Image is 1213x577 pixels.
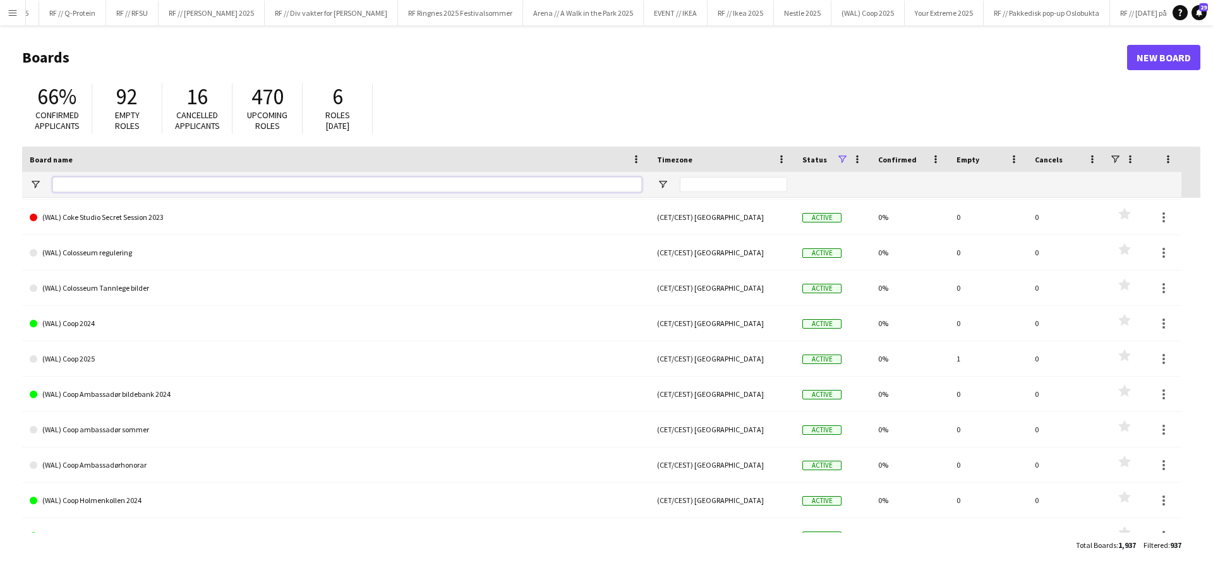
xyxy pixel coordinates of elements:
div: 0% [871,270,949,305]
div: 0% [871,412,949,447]
a: New Board [1127,45,1200,70]
input: Timezone Filter Input [680,177,787,192]
span: 92 [116,83,138,111]
span: 470 [251,83,284,111]
a: (WAL) Coop ambassadør sommer [30,412,642,447]
a: (WAL) Coop Holmenkollen 2024 [30,483,642,518]
div: 0 [949,518,1027,553]
div: 0% [871,235,949,270]
a: (WAL) Colosseum regulering [30,235,642,270]
div: (CET/CEST) [GEOGRAPHIC_DATA] [649,235,795,270]
a: (WAL) Coop Ambassadørhonorar [30,447,642,483]
span: Status [802,155,827,164]
div: 0 [1027,412,1106,447]
div: (CET/CEST) [GEOGRAPHIC_DATA] [649,483,795,518]
div: (CET/CEST) [GEOGRAPHIC_DATA] [649,200,795,234]
span: Total Boards [1076,540,1116,550]
span: Active [802,213,842,222]
button: (WAL) Coop 2025 [831,1,905,25]
a: (WAL) Coop 2025 [30,341,642,377]
div: 0 [1027,341,1106,376]
div: (CET/CEST) [GEOGRAPHIC_DATA] [649,270,795,305]
a: (WAL) Coop Ambassadør bildebank 2024 [30,377,642,412]
span: 66% [37,83,76,111]
span: Active [802,284,842,293]
div: 0 [949,270,1027,305]
div: 0 [949,483,1027,518]
div: 0 [949,200,1027,234]
div: 1 [949,341,1027,376]
div: : [1076,533,1136,557]
button: RF // RFSU [106,1,159,25]
span: Cancelled applicants [175,109,220,131]
div: 0 [1027,270,1106,305]
button: RF // Pakkedisk pop-up Oslobukta [984,1,1110,25]
div: 0 [949,377,1027,411]
div: 0% [871,306,949,341]
div: 0 [1027,235,1106,270]
div: 0 [949,235,1027,270]
div: (CET/CEST) [GEOGRAPHIC_DATA] [649,412,795,447]
span: 6 [332,83,343,111]
button: RF // Ikea 2025 [708,1,774,25]
button: Arena // A Walk in the Park 2025 [523,1,644,25]
span: Filtered [1144,540,1168,550]
div: 0 [949,306,1027,341]
div: 0% [871,341,949,376]
div: 0 [1027,483,1106,518]
button: RF // [PERSON_NAME] 2025 [159,1,265,25]
span: Active [802,461,842,470]
span: Cancels [1035,155,1063,164]
div: 0 [949,447,1027,482]
div: (CET/CEST) [GEOGRAPHIC_DATA] [649,341,795,376]
input: Board name Filter Input [52,177,642,192]
div: 0% [871,200,949,234]
div: (CET/CEST) [GEOGRAPHIC_DATA] [649,377,795,411]
div: (CET/CEST) [GEOGRAPHIC_DATA] [649,306,795,341]
span: Empty [957,155,979,164]
button: RF Ringnes 2025 Festivalsommer [398,1,523,25]
span: 16 [186,83,208,111]
span: Active [802,319,842,329]
button: Nestle 2025 [774,1,831,25]
button: RF // [DATE] på CC-vest [1110,1,1204,25]
span: Active [802,496,842,506]
a: (WAL) Coke Studio Secret Session 2023 [30,200,642,235]
div: 0 [1027,306,1106,341]
div: 0 [1027,377,1106,411]
span: Confirmed applicants [35,109,80,131]
div: 0 [1027,200,1106,234]
button: Open Filter Menu [30,179,41,190]
a: 29 [1192,5,1207,20]
span: Empty roles [115,109,140,131]
h1: Boards [22,48,1127,67]
span: Board name [30,155,73,164]
div: (CET/CEST) [GEOGRAPHIC_DATA] [649,518,795,553]
button: EVENT // IKEA [644,1,708,25]
span: Active [802,390,842,399]
span: Confirmed [878,155,917,164]
div: 0% [871,447,949,482]
span: Active [802,248,842,258]
span: Upcoming roles [247,109,287,131]
a: (WAL) Coop MME 2024 - Ambassadørutbetaling [30,518,642,554]
span: Active [802,355,842,364]
span: 937 [1170,540,1181,550]
span: Active [802,531,842,541]
span: Timezone [657,155,692,164]
div: 0% [871,518,949,553]
div: 0 [1027,518,1106,553]
span: 29 [1199,3,1208,11]
div: 0 [949,412,1027,447]
span: Active [802,425,842,435]
div: 0 [1027,447,1106,482]
button: RF // Q-Protein [39,1,106,25]
span: 1,937 [1118,540,1136,550]
span: Roles [DATE] [325,109,350,131]
div: 0% [871,377,949,411]
button: Open Filter Menu [657,179,668,190]
a: (WAL) Coop 2024 [30,306,642,341]
div: (CET/CEST) [GEOGRAPHIC_DATA] [649,447,795,482]
button: Your Extreme 2025 [905,1,984,25]
button: RF // Div vakter for [PERSON_NAME] [265,1,398,25]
